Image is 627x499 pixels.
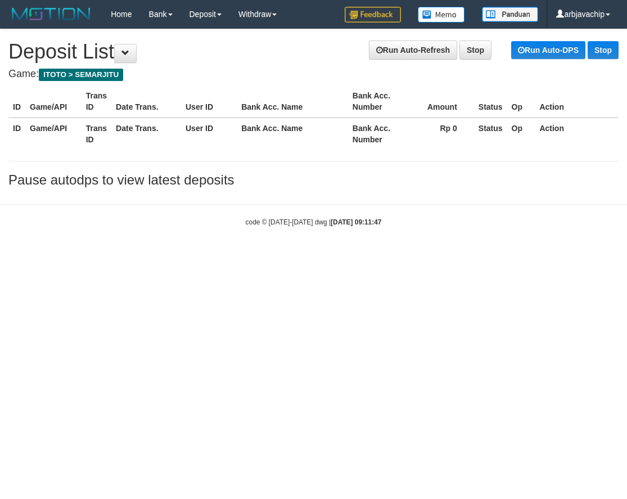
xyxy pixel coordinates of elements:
[331,218,381,226] strong: [DATE] 09:11:47
[474,118,507,150] th: Status
[237,118,348,150] th: Bank Acc. Name
[8,86,25,118] th: ID
[588,41,619,59] a: Stop
[111,86,181,118] th: Date Trans.
[82,86,111,118] th: Trans ID
[418,7,465,23] img: Button%20Memo.svg
[535,86,619,118] th: Action
[474,86,507,118] th: Status
[82,118,111,150] th: Trans ID
[8,69,619,80] h4: Game:
[8,173,619,187] h3: Pause autodps to view latest deposits
[181,118,237,150] th: User ID
[348,118,418,150] th: Bank Acc. Number
[459,41,491,60] a: Stop
[482,7,538,22] img: panduan.png
[535,118,619,150] th: Action
[345,7,401,23] img: Feedback.jpg
[8,6,94,23] img: MOTION_logo.png
[246,218,382,226] small: code © [DATE]-[DATE] dwg |
[25,118,82,150] th: Game/API
[418,118,474,150] th: Rp 0
[39,69,123,81] span: ITOTO > SEMARJITU
[8,118,25,150] th: ID
[369,41,457,60] a: Run Auto-Refresh
[348,86,418,118] th: Bank Acc. Number
[507,118,535,150] th: Op
[507,86,535,118] th: Op
[511,41,585,59] a: Run Auto-DPS
[237,86,348,118] th: Bank Acc. Name
[418,86,474,118] th: Amount
[25,86,82,118] th: Game/API
[111,118,181,150] th: Date Trans.
[8,41,619,63] h1: Deposit List
[181,86,237,118] th: User ID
